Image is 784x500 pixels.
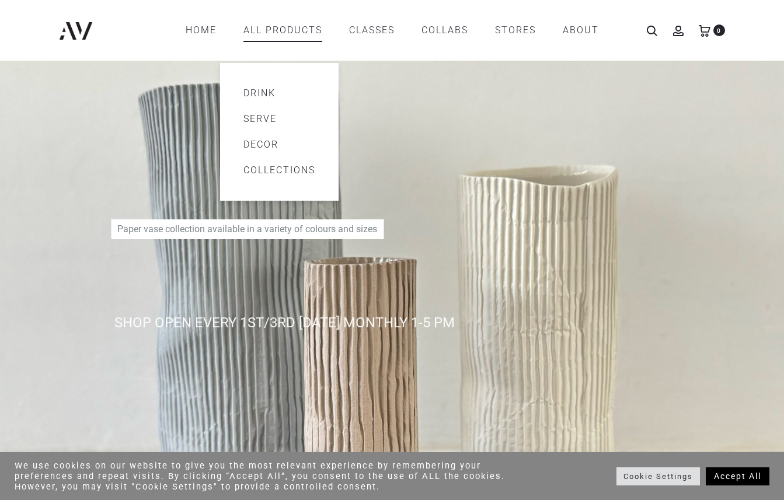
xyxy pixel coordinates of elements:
a: Serve [243,112,315,126]
p: Paper vase collection available in a variety of colours and sizes [111,219,384,239]
a: CLASSES [349,20,395,40]
a: Cookie Settings [616,467,700,485]
a: All products [243,20,322,40]
a: Home [186,20,217,40]
a: Collections [243,163,315,177]
a: Drink [243,86,315,100]
a: STORES [495,20,536,40]
span: 0 [713,25,725,36]
a: ABOUT [563,20,599,40]
a: Accept All [706,467,769,485]
div: We use cookies on our website to give you the most relevant experience by remembering your prefer... [15,460,543,492]
a: COLLABS [421,20,468,40]
a: Decor [243,138,315,152]
a: 0 [699,25,710,36]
